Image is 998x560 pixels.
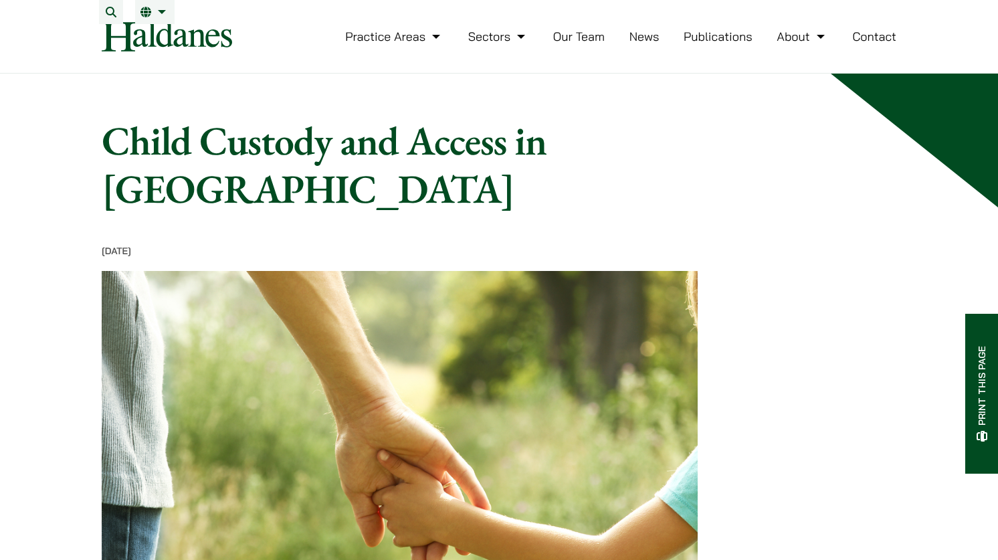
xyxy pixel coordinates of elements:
a: About [777,29,827,44]
a: Our Team [553,29,605,44]
a: EN [140,7,169,17]
a: Publications [684,29,753,44]
a: Sectors [468,29,528,44]
a: News [629,29,660,44]
a: Practice Areas [345,29,443,44]
img: Logo of Haldanes [102,21,232,52]
h1: Child Custody and Access in [GEOGRAPHIC_DATA] [102,116,796,213]
a: Contact [852,29,896,44]
time: [DATE] [102,245,131,257]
